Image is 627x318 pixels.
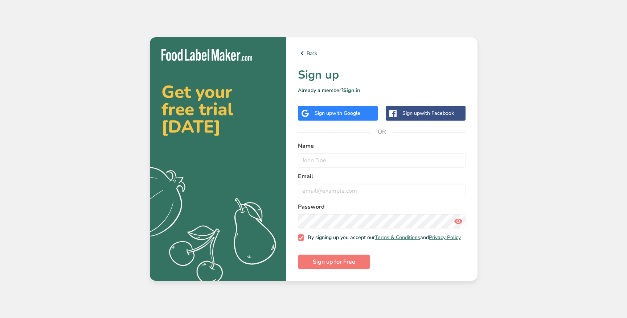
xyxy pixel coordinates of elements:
[161,83,275,135] h2: Get your free trial [DATE]
[429,234,461,241] a: Privacy Policy
[298,202,466,211] label: Password
[298,153,466,168] input: John Doe
[315,109,360,117] div: Sign up
[420,110,454,117] span: with Facebook
[375,234,420,241] a: Terms & Conditions
[371,121,393,143] span: OR
[304,234,461,241] span: By signing up you accept our and
[161,49,252,61] img: Food Label Maker
[298,172,466,181] label: Email
[313,258,355,266] span: Sign up for Free
[402,109,454,117] div: Sign up
[332,110,360,117] span: with Google
[298,255,370,269] button: Sign up for Free
[298,66,466,84] h1: Sign up
[298,87,466,94] p: Already a member?
[298,184,466,198] input: email@example.com
[343,87,360,94] a: Sign in
[298,49,466,58] a: Back
[298,142,466,150] label: Name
